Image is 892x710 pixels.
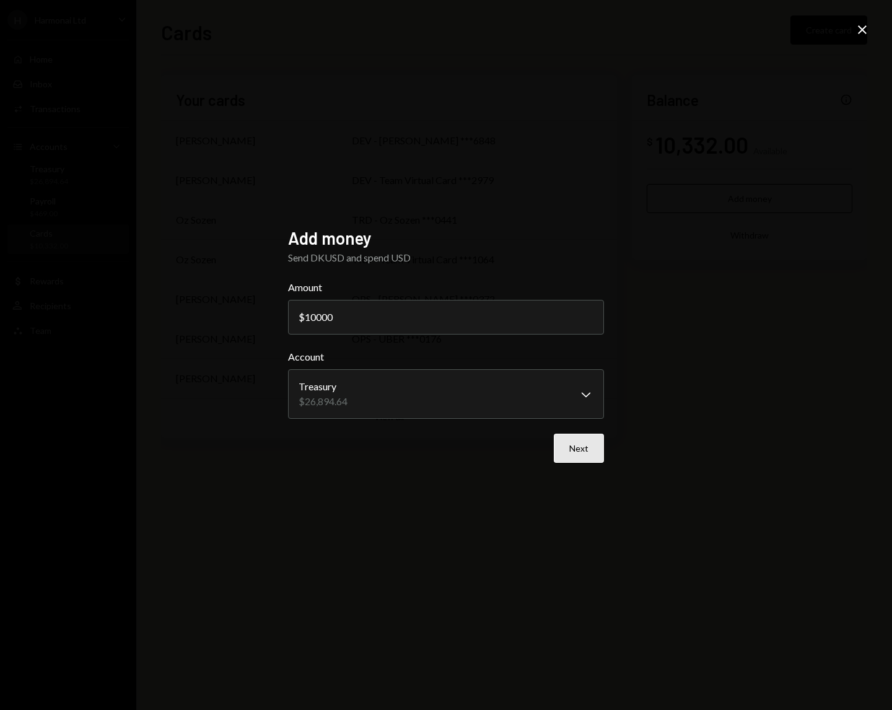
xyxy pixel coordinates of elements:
[288,369,604,419] button: Account
[288,349,604,364] label: Account
[554,434,604,463] button: Next
[288,280,604,295] label: Amount
[288,226,604,250] h2: Add money
[288,250,604,265] div: Send DKUSD and spend USD
[299,311,305,323] div: $
[288,300,604,335] input: 0.00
